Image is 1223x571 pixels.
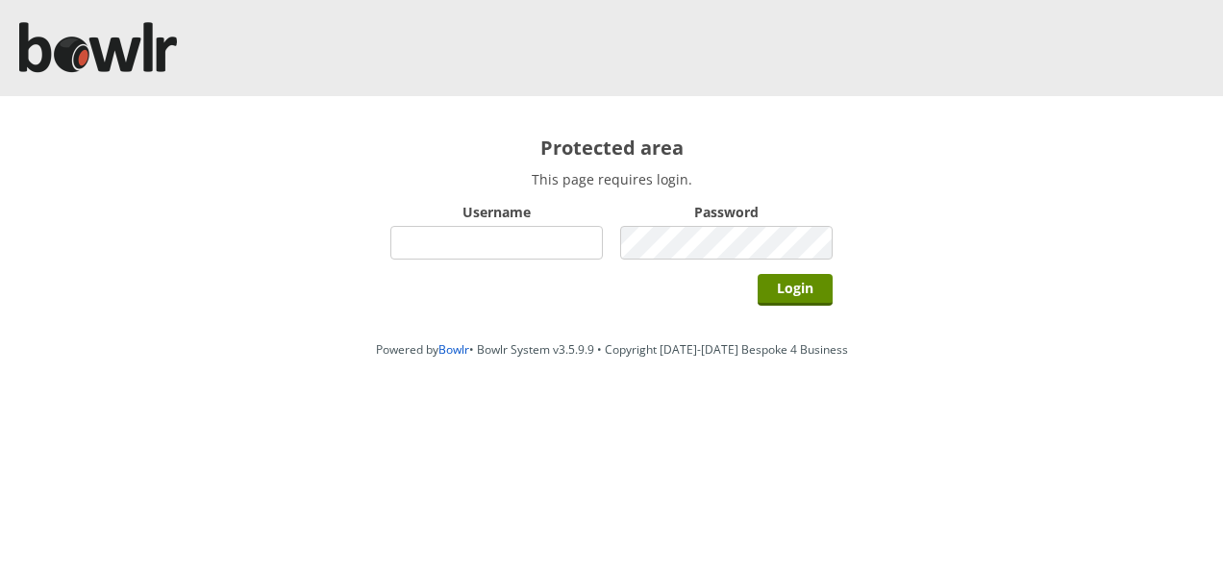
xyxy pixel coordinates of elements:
[438,341,469,358] a: Bowlr
[758,274,833,306] input: Login
[620,203,833,221] label: Password
[376,341,848,358] span: Powered by • Bowlr System v3.5.9.9 • Copyright [DATE]-[DATE] Bespoke 4 Business
[390,135,833,161] h2: Protected area
[390,203,603,221] label: Username
[390,170,833,188] p: This page requires login.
